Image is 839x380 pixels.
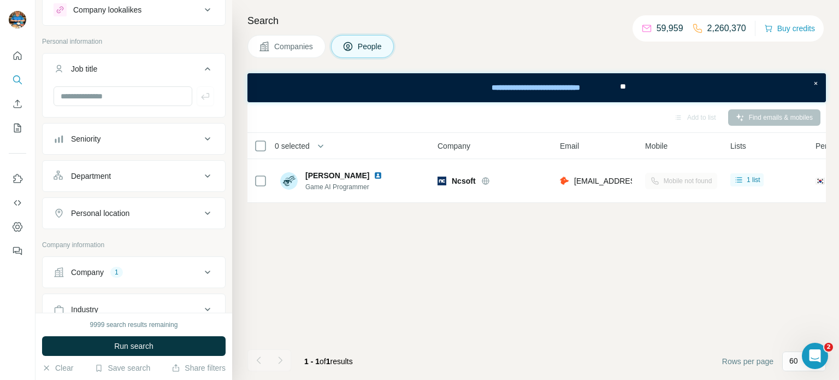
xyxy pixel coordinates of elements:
span: Companies [274,41,314,52]
span: of [320,357,326,366]
span: Game AI Programmer [305,182,387,192]
div: 1 [110,267,123,277]
p: 59,959 [657,22,683,35]
span: 🇰🇷 [816,176,825,186]
button: Use Surfe API [9,193,26,213]
button: Clear [42,363,73,373]
img: LinkedIn logo [374,171,382,180]
span: [EMAIL_ADDRESS][DOMAIN_NAME] [574,177,704,185]
button: Search [9,70,26,90]
h4: Search [247,13,826,28]
span: Lists [730,141,746,151]
span: Rows per page [722,356,773,367]
span: 1 - 1 [304,357,320,366]
p: 60 [789,355,798,366]
button: Personal location [43,200,225,226]
div: Department [71,171,111,182]
button: Feedback [9,241,26,261]
button: Share filters [172,363,226,373]
button: Quick start [9,46,26,66]
div: Company [71,267,104,278]
div: Personal location [71,208,129,219]
button: Dashboard [9,217,26,237]
span: Ncsoft [452,176,476,186]
button: Company1 [43,259,225,285]
button: Department [43,163,225,189]
button: Use Surfe on LinkedIn [9,169,26,189]
span: 1 [326,357,330,366]
p: Company information [42,240,226,250]
img: Avatar [280,172,298,190]
button: Industry [43,296,225,323]
button: Enrich CSV [9,94,26,114]
button: Buy credits [764,21,815,36]
span: 0 selected [275,141,310,151]
span: [PERSON_NAME] [305,170,369,181]
span: 1 list [747,175,760,185]
img: Avatar [9,11,26,28]
button: Seniority [43,126,225,152]
div: Seniority [71,133,101,144]
p: Personal information [42,37,226,46]
span: Run search [114,341,153,352]
div: Industry [71,304,98,315]
span: People [358,41,383,52]
button: Save search [94,363,150,373]
span: Mobile [645,141,667,151]
div: Company lookalikes [73,4,141,15]
img: provider hunter logo [560,176,569,186]
button: My lists [9,118,26,138]
iframe: Intercom live chat [802,343,828,369]
span: results [304,357,353,366]
span: Company [438,141,470,151]
img: Logo of Ncsoft [438,177,446,185]
button: Run search [42,336,226,356]
span: Email [560,141,579,151]
div: 9999 search results remaining [90,320,178,330]
iframe: Banner [247,73,826,102]
div: Job title [71,63,97,74]
button: Job title [43,56,225,86]
p: 2,260,370 [707,22,746,35]
span: 2 [824,343,833,352]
